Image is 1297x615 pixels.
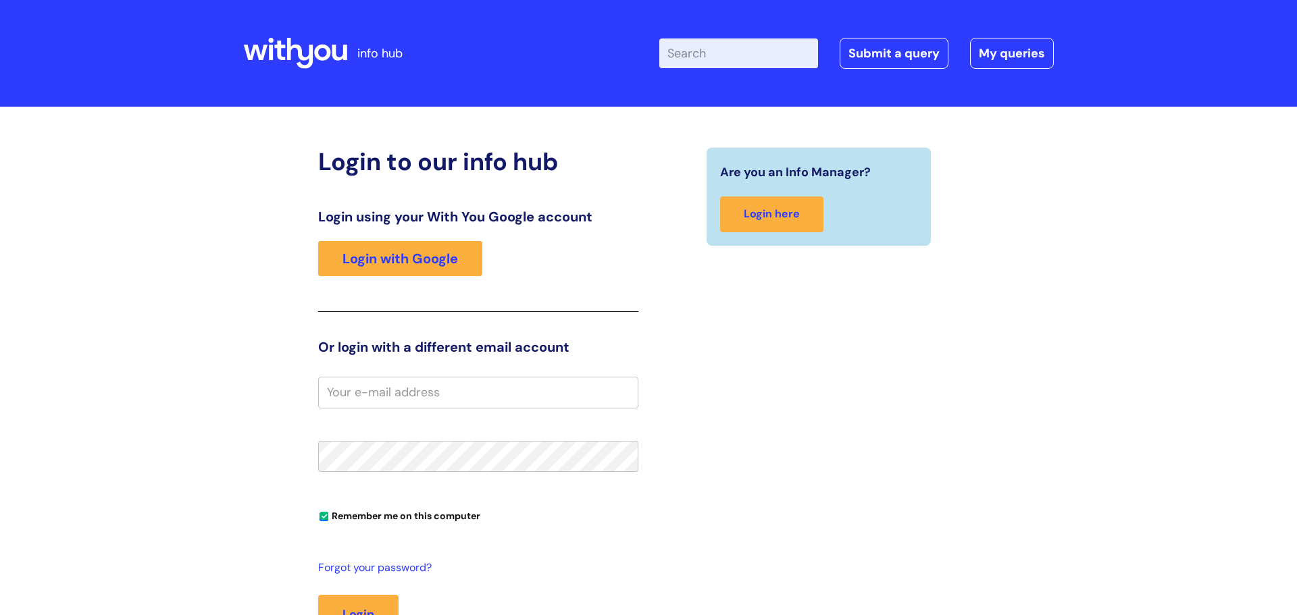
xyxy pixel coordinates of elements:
h3: Login using your With You Google account [318,209,638,225]
a: Login with Google [318,241,482,276]
input: Your e-mail address [318,377,638,408]
a: Forgot your password? [318,558,632,578]
h2: Login to our info hub [318,147,638,176]
input: Remember me on this computer [320,512,328,521]
a: My queries [970,38,1054,69]
a: Login here [720,196,823,232]
p: info hub [357,43,403,64]
label: Remember me on this computer [318,507,480,522]
div: You can uncheck this option if you're logging in from a shared device [318,504,638,526]
input: Search [659,38,818,68]
h3: Or login with a different email account [318,339,638,355]
a: Submit a query [840,38,948,69]
span: Are you an Info Manager? [720,161,871,183]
